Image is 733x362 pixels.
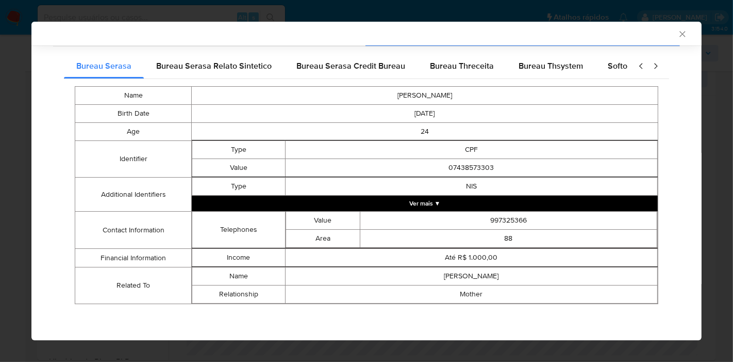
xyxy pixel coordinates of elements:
[192,159,286,177] td: Value
[296,60,405,72] span: Bureau Serasa Credit Bureau
[519,60,583,72] span: Bureau Thsystem
[285,249,657,267] td: Até R$ 1.000,00
[75,267,192,304] td: Related To
[286,212,360,230] td: Value
[76,60,131,72] span: Bureau Serasa
[192,212,286,248] td: Telephones
[75,123,192,141] td: Age
[64,54,628,78] div: Detailed external info
[285,178,657,196] td: NIS
[360,212,657,230] td: 997325366
[192,267,286,286] td: Name
[75,87,192,105] td: Name
[192,196,658,211] button: Expand array
[285,141,657,159] td: CPF
[192,249,286,267] td: Income
[285,267,657,286] td: [PERSON_NAME]
[156,60,272,72] span: Bureau Serasa Relato Sintetico
[192,105,658,123] td: [DATE]
[75,141,192,178] td: Identifier
[192,141,286,159] td: Type
[192,123,658,141] td: 24
[286,230,360,248] td: Area
[75,105,192,123] td: Birth Date
[75,178,192,212] td: Additional Identifiers
[608,60,632,72] span: Softon
[75,212,192,249] td: Contact Information
[430,60,494,72] span: Bureau Threceita
[192,87,658,105] td: [PERSON_NAME]
[192,286,286,304] td: Relationship
[677,29,687,38] button: Fechar a janela
[75,249,192,267] td: Financial Information
[360,230,657,248] td: 88
[31,22,702,340] div: closure-recommendation-modal
[192,178,286,196] td: Type
[285,286,657,304] td: Mother
[285,159,657,177] td: 07438573303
